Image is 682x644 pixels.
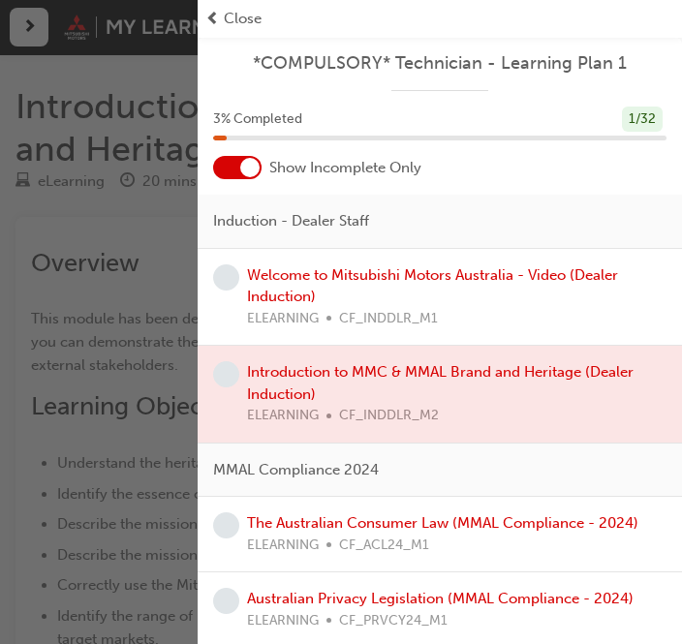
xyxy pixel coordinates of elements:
span: learningRecordVerb_NONE-icon [213,588,239,614]
span: ELEARNING [247,535,319,557]
span: ELEARNING [247,610,319,632]
span: Close [224,8,262,30]
span: 3 % Completed [213,108,302,131]
span: Show Incomplete Only [269,157,421,179]
a: Australian Privacy Legislation (MMAL Compliance - 2024) [247,590,634,607]
a: Welcome to Mitsubishi Motors Australia - Video (Dealer Induction) [247,266,618,306]
span: learningRecordVerb_NONE-icon [213,512,239,538]
span: MMAL Compliance 2024 [213,459,379,481]
button: prev-iconClose [205,8,674,30]
a: The Australian Consumer Law (MMAL Compliance - 2024) [247,514,638,532]
span: prev-icon [205,8,220,30]
span: CF_PRVCY24_M1 [339,610,448,632]
span: learningRecordVerb_NONE-icon [213,361,239,387]
span: Induction - Dealer Staff [213,210,369,232]
span: learningRecordVerb_NONE-icon [213,264,239,291]
div: 1 / 32 [622,107,663,133]
span: CF_ACL24_M1 [339,535,429,557]
span: CF_INDDLR_M1 [339,308,438,330]
span: ELEARNING [247,308,319,330]
a: *COMPULSORY* Technician - Learning Plan 1 [213,52,666,75]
